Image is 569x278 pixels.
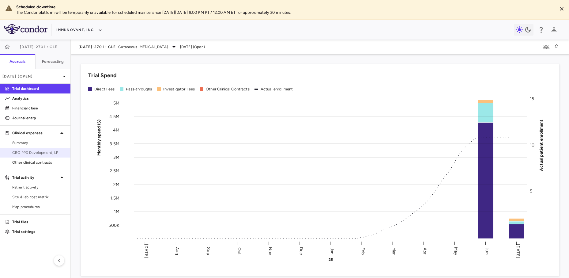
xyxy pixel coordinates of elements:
[12,185,66,190] span: Patient activity
[391,247,397,254] text: Mar
[109,114,119,119] tspan: 4.5M
[56,25,102,35] button: Immunovant, Inc.
[118,44,168,50] span: Cutaneous [MEDICAL_DATA]
[108,223,119,228] tspan: 500K
[453,247,458,255] text: May
[329,257,333,262] text: 25
[113,182,119,187] tspan: 2M
[12,105,66,111] p: Financial close
[299,247,304,255] text: Dec
[110,196,119,201] tspan: 1.5M
[12,150,66,155] span: CRO PPD Development, LP
[78,44,116,49] span: [DATE]-2701 : CLE
[16,4,552,10] div: Scheduled downtime
[530,96,534,101] tspan: 15
[12,96,66,101] p: Analytics
[110,168,119,173] tspan: 2.5M
[261,86,293,92] div: Actual enrollment
[113,155,119,160] tspan: 3M
[110,141,119,146] tspan: 3.5M
[12,115,66,121] p: Journal entry
[144,244,149,258] text: [DATE]
[16,10,552,15] p: The Condor platform will be temporarily unavailable for scheduled maintenance [DATE][DATE] 9:00 P...
[557,4,566,13] button: Close
[360,247,366,254] text: Feb
[12,219,66,225] p: Trial files
[94,86,115,92] div: Direct Fees
[113,100,119,105] tspan: 5M
[20,44,57,49] span: [DATE]-2701 : CLE
[237,247,242,254] text: Oct
[12,86,66,91] p: Trial dashboard
[2,74,61,79] p: [DATE] (Open)
[530,142,534,147] tspan: 10
[4,24,47,34] img: logo-full-SnFGN8VE.png
[96,119,102,156] tspan: Monthly spend ($)
[422,247,428,254] text: Apr
[206,247,211,255] text: Sep
[114,209,119,214] tspan: 1M
[163,86,195,92] div: Investigator Fees
[12,140,66,146] span: Summary
[12,175,58,180] p: Trial activity
[180,44,205,50] span: [DATE] (Open)
[515,244,521,258] text: [DATE]
[12,194,66,200] span: Site & lab cost matrix
[268,247,273,255] text: Nov
[175,247,180,255] text: Aug
[88,71,117,80] h6: Trial Spend
[113,128,119,133] tspan: 4M
[126,86,152,92] div: Pass-throughs
[12,130,58,136] p: Clinical expenses
[12,160,66,165] span: Other clinical contracts
[539,119,544,171] tspan: Actual patient enrollment
[330,247,335,254] text: Jan
[9,59,25,64] h6: Accruals
[484,247,490,254] text: Jun
[206,86,250,92] div: Other Clinical Contracts
[530,189,532,194] tspan: 5
[12,204,66,210] span: Map procedures
[42,59,64,64] h6: Forecasting
[12,229,66,234] p: Trial settings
